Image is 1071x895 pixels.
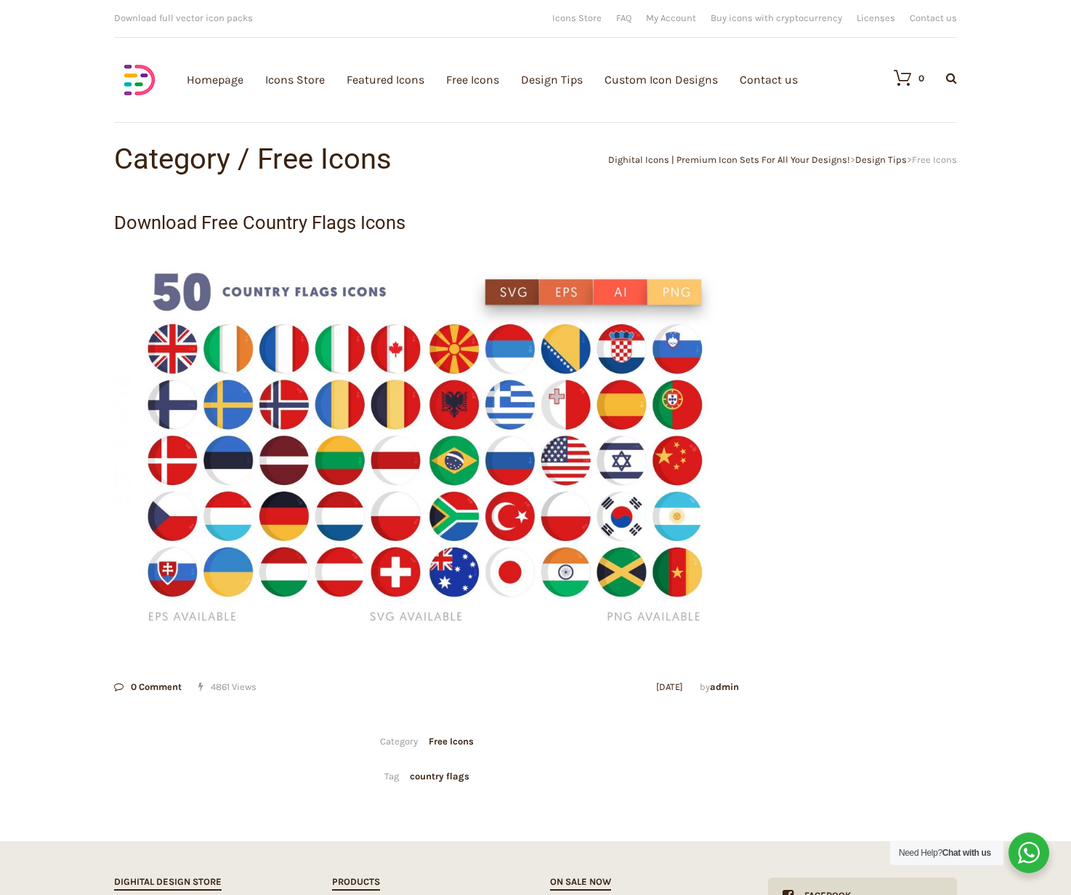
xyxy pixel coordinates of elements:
[879,69,924,87] a: 0
[114,681,182,692] a: 0 Comment
[656,681,683,692] a: [DATE]
[552,13,602,23] a: Icons Store
[710,681,739,692] a: admin
[700,681,739,692] span: by
[608,154,850,165] a: Dighital Icons | Premium Icon Sets For All Your Designs!
[114,145,535,174] h1: Category / Free Icons
[114,874,222,891] h2: Dighital Design Store
[942,848,991,858] strong: Chat with us
[535,155,957,164] div: > >
[711,13,842,23] a: Buy icons with cryptocurrency
[114,770,739,783] div: Tag
[332,874,380,891] h2: Products
[857,13,895,23] a: Licenses
[855,154,907,165] a: Design Tips
[114,682,256,691] div: 4861 Views
[114,241,739,658] img: Download Country Flags Icons
[646,13,696,23] a: My Account
[429,735,474,748] a: Free Icons
[114,212,405,233] a: Download Free Country Flags Icons
[912,154,957,165] span: Free Icons
[918,73,924,83] div: 0
[910,13,957,23] a: Contact us
[899,848,991,858] span: Need Help?
[114,735,739,748] div: Category
[410,770,469,783] a: country flags
[550,874,611,891] h2: On sale now
[114,12,253,23] span: Download full vector icon packs
[616,13,631,23] a: FAQ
